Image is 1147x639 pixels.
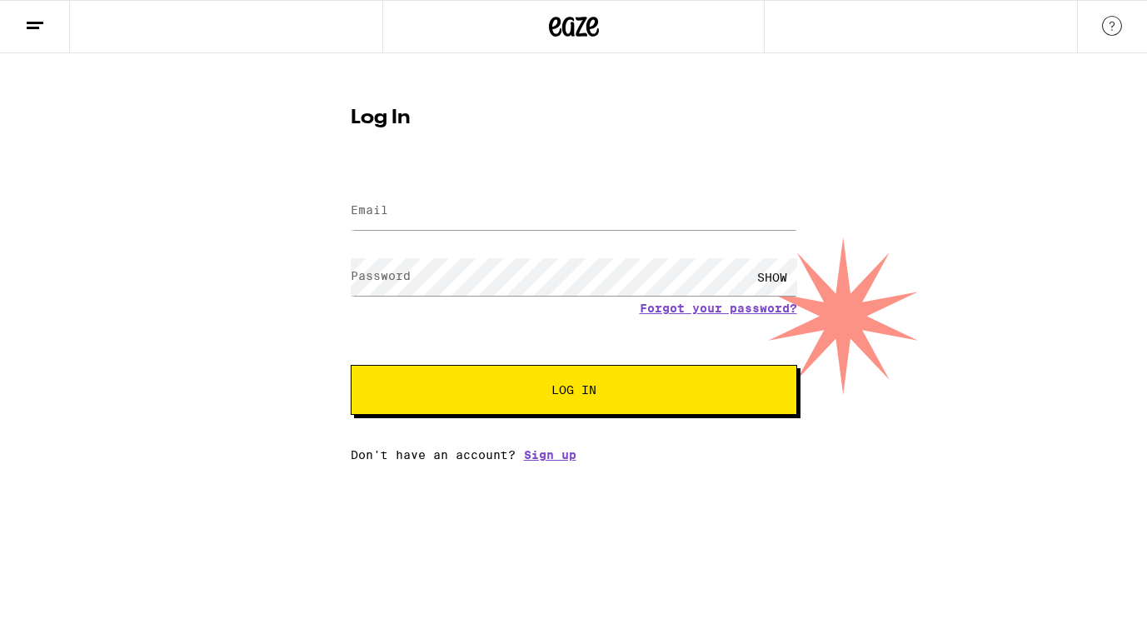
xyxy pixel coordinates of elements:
[747,258,797,296] div: SHOW
[351,108,797,128] h1: Log In
[351,269,411,282] label: Password
[524,448,576,462] a: Sign up
[640,302,797,315] a: Forgot your password?
[351,203,388,217] label: Email
[351,365,797,415] button: Log In
[351,448,797,462] div: Don't have an account?
[551,384,596,396] span: Log In
[351,192,797,230] input: Email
